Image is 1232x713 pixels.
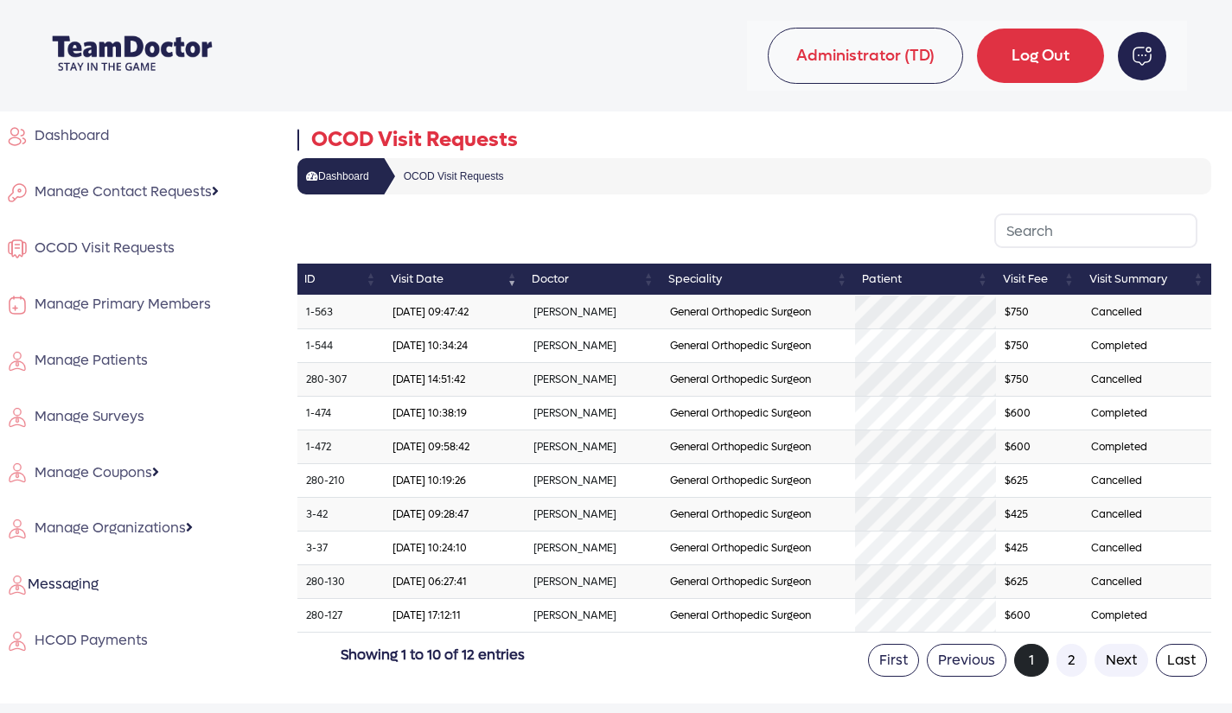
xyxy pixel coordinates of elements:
[661,295,855,328] td: General Orthopedic Surgeon
[855,264,996,295] th: Patient: activate to sort column ascending
[99,576,118,594] span: 5
[384,295,525,328] td: [DATE] 09:47:42
[533,541,616,555] a: [PERSON_NAME]
[994,213,1197,248] input: Search
[369,158,504,194] li: OCOD Visit Requests
[306,440,331,454] a: 1-472
[7,182,28,203] img: key.svg
[661,598,855,632] td: General Orthopedic Surgeon
[1082,531,1211,564] td: Cancelled
[306,339,333,353] a: 1-544
[977,29,1104,83] a: Log Out
[1082,497,1211,531] td: Cancelled
[1082,295,1211,328] td: Cancelled
[996,264,1082,295] th: Visit Fee: activate to sort column ascending
[7,407,28,428] img: employe.svg
[1082,328,1211,362] td: Completed
[306,474,345,487] a: 280-210
[661,463,855,497] td: General Orthopedic Surgeon
[306,372,347,386] a: 280-307
[1082,564,1211,598] td: Cancelled
[384,598,525,632] td: [DATE] 17:12:11
[1082,430,1211,463] td: Completed
[1082,598,1211,632] td: Completed
[7,126,28,147] img: user.svg
[7,239,28,259] img: membership.svg
[996,564,1082,598] td: $625
[297,158,369,194] a: Dashboard
[996,295,1082,328] td: $750
[661,396,855,430] td: General Orthopedic Surgeon
[306,507,328,521] a: 3-42
[384,564,525,598] td: [DATE] 06:27:41
[306,575,345,589] a: 280-130
[533,372,616,386] a: [PERSON_NAME]
[1082,396,1211,430] td: Completed
[661,328,855,362] td: General Orthopedic Surgeon
[996,396,1082,430] td: $600
[996,531,1082,564] td: $425
[297,124,518,156] p: OCOD Visit Requests
[533,440,616,454] a: [PERSON_NAME]
[28,182,212,201] span: Manage Contact Requests
[996,497,1082,531] td: $425
[661,430,855,463] td: General Orthopedic Surgeon
[533,305,616,319] a: [PERSON_NAME]
[28,519,186,537] span: Manage Organizations
[28,295,211,313] span: Manage Primary Members
[996,463,1082,497] td: $625
[768,28,963,84] span: Administrator (TD)
[996,430,1082,463] td: $600
[341,638,525,665] div: Showing 1 to 10 of 12 entries
[7,462,28,483] img: employe.svg
[28,239,175,257] span: OCOD Visit Requests
[384,362,525,396] td: [DATE] 14:51:42
[661,564,855,598] td: General Orthopedic Surgeon
[306,406,331,420] a: 1-474
[533,339,616,353] a: [PERSON_NAME]
[306,541,328,555] a: 3-37
[533,406,616,420] a: [PERSON_NAME]
[384,396,525,430] td: [DATE] 10:38:19
[525,264,661,295] th: Doctor: activate to sort column ascending
[384,463,525,497] td: [DATE] 10:19:26
[996,598,1082,632] td: $600
[384,328,525,362] td: [DATE] 10:34:24
[1118,32,1166,80] img: noti-msg.svg
[28,126,109,144] span: Dashboard
[384,531,525,564] td: [DATE] 10:24:10
[1082,264,1211,295] th: Visit Summary: activate to sort column ascending
[7,631,28,652] img: employe.svg
[661,264,855,295] th: Speciality: activate to sort column ascending
[533,507,616,521] a: [PERSON_NAME]
[28,463,152,481] span: Manage Coupons
[384,264,525,295] th: Visit Date: activate to sort column ascending
[1082,463,1211,497] td: Cancelled
[533,474,616,487] a: [PERSON_NAME]
[384,497,525,531] td: [DATE] 09:28:47
[661,497,855,531] td: General Orthopedic Surgeon
[28,407,144,425] span: Manage Surveys
[661,531,855,564] td: General Orthopedic Surgeon
[28,351,148,369] span: Manage Patients
[996,328,1082,362] td: $750
[533,575,616,589] a: [PERSON_NAME]
[297,264,384,295] th: ID: activate to sort column ascending
[533,608,616,622] a: [PERSON_NAME]
[7,351,28,372] img: employe.svg
[996,362,1082,396] td: $750
[661,362,855,396] td: General Orthopedic Surgeon
[7,575,28,595] img: employe.svg
[28,631,148,649] span: HCOD Payments
[384,430,525,463] td: [DATE] 09:58:42
[1082,362,1211,396] td: Cancelled
[7,519,28,539] img: employe.svg
[306,305,333,319] a: 1-563
[7,295,28,315] img: visit.svg
[306,608,342,622] a: 280-127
